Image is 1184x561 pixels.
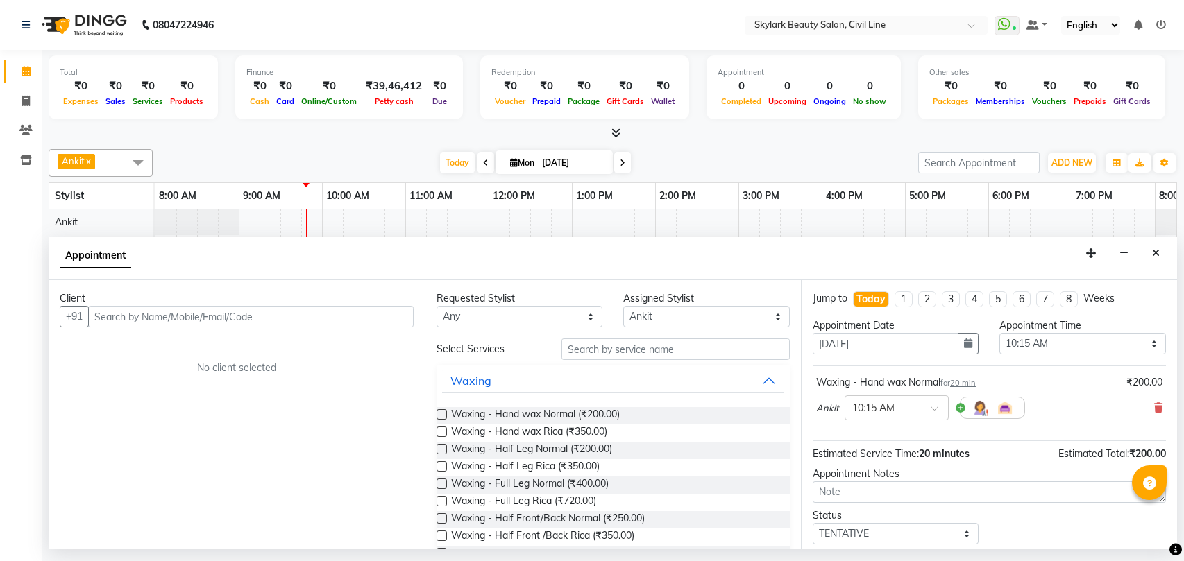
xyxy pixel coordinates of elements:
span: Prepaids [1070,96,1110,106]
span: Prepaid [529,96,564,106]
div: 0 [765,78,810,94]
span: Waxing - Full Leg Rica (₹720.00) [451,494,596,511]
span: Wallet [648,96,678,106]
div: ₹0 [564,78,603,94]
span: Expenses [60,96,102,106]
div: ₹0 [298,78,360,94]
span: 20 min [950,378,976,388]
span: Products [167,96,207,106]
span: Waxing - Hand wax Normal (₹200.00) [451,407,620,424]
div: Waxing - Hand wax Normal [816,375,976,390]
span: Completed [718,96,765,106]
a: 8:00 AM [155,186,200,206]
a: 9:00 AM [239,186,284,206]
div: ₹0 [246,78,273,94]
span: Gift Cards [603,96,648,106]
span: Ankit [816,402,839,415]
div: ₹0 [167,78,207,94]
li: 3 [942,291,960,307]
li: 2 [918,291,936,307]
div: ₹0 [491,78,529,94]
div: ₹0 [972,78,1029,94]
div: Assigned Stylist [623,291,789,306]
span: Package [564,96,603,106]
div: Client [60,291,414,306]
div: Status [813,508,979,523]
div: Appointment [718,67,890,78]
span: ADD NEW [1051,157,1092,168]
button: Waxing [442,368,784,393]
div: ₹0 [1110,78,1154,94]
div: Requested Stylist [437,291,602,306]
div: Redemption [491,67,678,78]
div: ₹0 [929,78,972,94]
input: Search by service name [561,338,790,360]
div: ₹0 [648,78,678,94]
span: Memberships [972,96,1029,106]
span: 20 minutes [919,447,970,460]
a: 6:00 PM [989,186,1033,206]
div: ₹0 [129,78,167,94]
div: Today [856,292,886,307]
a: 3:00 PM [739,186,783,206]
span: Ankit [62,155,85,166]
span: Sales [102,96,129,106]
li: 6 [1013,291,1031,307]
input: yyyy-mm-dd [813,333,958,354]
span: No show [849,96,890,106]
li: 4 [965,291,983,307]
input: Search by Name/Mobile/Email/Code [88,306,414,327]
span: Card [273,96,298,106]
iframe: chat widget [1126,506,1170,547]
div: ₹0 [1029,78,1070,94]
span: ₹200.00 [1129,447,1166,460]
img: Hairdresser.png [972,399,988,416]
div: Appointment Notes [813,467,1166,481]
div: 0 [849,78,890,94]
span: Ankit [55,216,78,228]
button: +91 [60,306,89,327]
span: Waxing - Half Leg Rica (₹350.00) [451,459,600,476]
li: 7 [1036,291,1054,307]
li: 5 [989,291,1007,307]
div: Finance [246,67,452,78]
span: Upcoming [765,96,810,106]
a: 5:00 PM [906,186,949,206]
div: Select Services [426,342,551,356]
span: Gift Cards [1110,96,1154,106]
img: Interior.png [997,399,1013,416]
span: Online/Custom [298,96,360,106]
div: 0 [718,78,765,94]
a: x [85,155,91,166]
a: 1:00 PM [573,186,616,206]
b: 08047224946 [153,6,214,44]
button: Close [1146,243,1166,264]
div: ₹0 [603,78,648,94]
div: ₹0 [60,78,102,94]
a: 11:00 AM [406,186,456,206]
span: Waxing - Half Leg Normal (₹200.00) [451,442,612,459]
span: Stylist [55,189,84,202]
div: 0 [810,78,849,94]
div: ₹0 [428,78,452,94]
div: ₹0 [102,78,129,94]
div: Weeks [1083,291,1115,306]
span: Petty cash [371,96,417,106]
span: Services [129,96,167,106]
div: Total [60,67,207,78]
button: ADD NEW [1048,153,1096,173]
span: Estimated Service Time: [813,447,919,460]
span: Waxing - Half Front /Back Rica (₹350.00) [451,528,634,546]
span: Waxing - Half Front/Back Normal (₹250.00) [451,511,645,528]
span: Due [429,96,450,106]
a: 7:00 PM [1072,186,1116,206]
div: ₹0 [1070,78,1110,94]
span: Today [440,152,475,173]
div: No client selected [93,361,380,375]
a: 10:00 AM [323,186,373,206]
span: Voucher [491,96,529,106]
span: Cash [246,96,273,106]
span: Mon [507,157,538,168]
div: Appointment Date [813,318,979,333]
a: 2:00 PM [656,186,700,206]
